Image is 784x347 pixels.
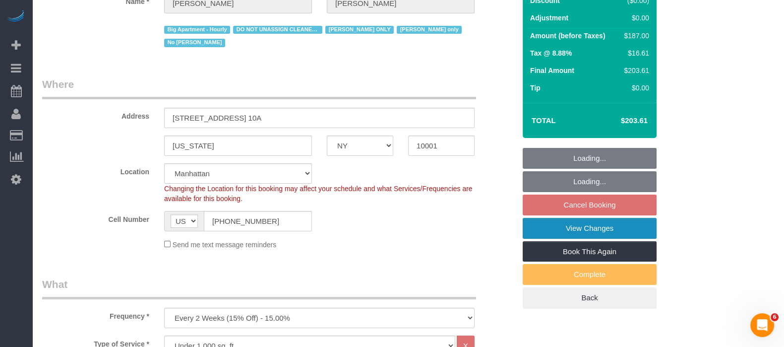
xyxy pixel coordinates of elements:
[173,241,276,249] span: Send me text message reminders
[620,13,649,23] div: $0.00
[530,13,568,23] label: Adjustment
[523,241,657,262] a: Book This Again
[164,185,473,203] span: Changing the Location for this booking may affect your schedule and what Services/Frequencies are...
[35,108,157,121] label: Address
[35,308,157,321] label: Frequency *
[523,287,657,308] a: Back
[164,136,312,156] input: City
[530,31,605,41] label: Amount (before Taxes)
[620,83,649,93] div: $0.00
[42,277,476,299] legend: What
[620,48,649,58] div: $16.61
[532,116,556,125] strong: Total
[164,39,225,47] span: No [PERSON_NAME]
[620,31,649,41] div: $187.00
[530,48,572,58] label: Tax @ 8.88%
[397,26,462,34] span: [PERSON_NAME] only
[164,26,230,34] span: Big Apartment - Hourly
[325,26,394,34] span: [PERSON_NAME] ONLY
[204,211,312,231] input: Cell Number
[591,117,648,125] h4: $203.61
[620,66,649,75] div: $203.61
[233,26,322,34] span: DO NOT UNASSIGN CLEANERS
[530,66,574,75] label: Final Amount
[530,83,541,93] label: Tip
[408,136,475,156] input: Zip Code
[35,163,157,177] label: Location
[42,77,476,99] legend: Where
[771,313,779,321] span: 6
[6,10,26,24] img: Automaid Logo
[750,313,774,337] iframe: Intercom live chat
[523,218,657,239] a: View Changes
[35,211,157,224] label: Cell Number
